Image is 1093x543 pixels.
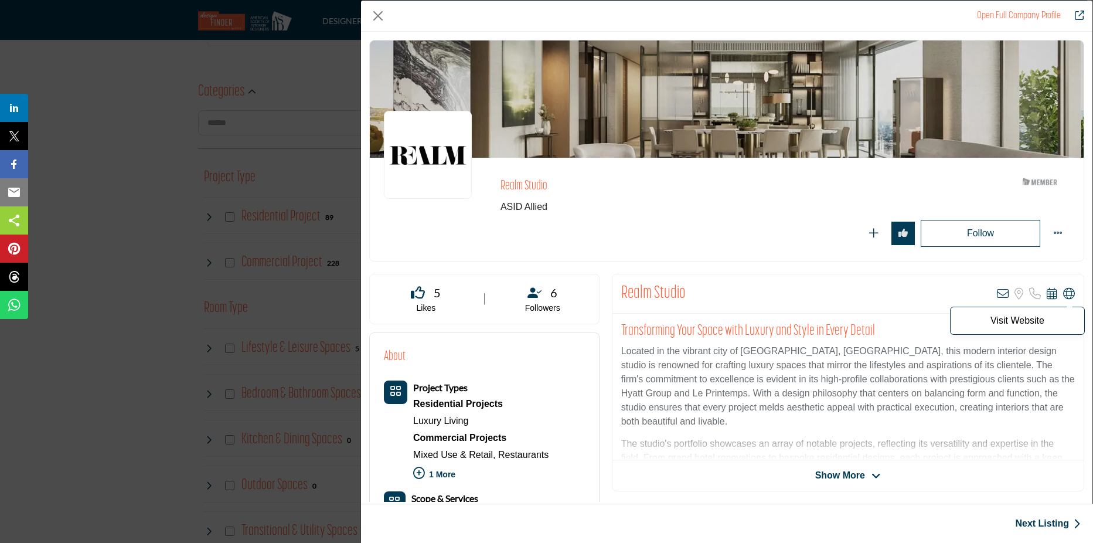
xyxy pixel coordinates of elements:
[413,429,549,447] div: Involve the design, construction, or renovation of spaces used for business purposes such as offi...
[413,463,549,489] p: 1 More
[1067,9,1084,23] a: Redirect to realm-studio
[956,316,1078,325] p: Visit Website
[413,383,468,393] a: Project Types
[369,7,387,25] button: Close
[413,382,468,393] b: Project Types
[862,222,886,245] button: Redirect to login page
[413,429,549,447] a: Commercial Projects
[621,437,1075,521] p: The studio's portfolio showcases an array of notable projects, reflecting its versatility and exp...
[413,416,468,426] a: Luxury Living
[411,493,478,504] b: Scope & Services
[434,284,441,301] span: 5
[921,220,1040,247] button: Redirect to login
[621,283,685,304] h2: Realm Studio
[413,450,496,460] a: Mixed Use & Retail,
[498,450,549,460] a: Restaurants
[891,222,915,245] button: Redirect to login page
[501,303,584,314] p: Followers
[384,347,406,366] h2: About
[621,344,1075,429] p: Located in the vibrant city of [GEOGRAPHIC_DATA], [GEOGRAPHIC_DATA], this modern interior design ...
[384,303,468,314] p: Likes
[384,381,407,404] button: Category Icon
[621,323,1075,340] h2: Transforming Your Space with Luxury and Style in Every Detail
[1014,175,1067,189] img: ASID Members
[384,111,472,199] img: realm-studio logo
[1046,222,1070,245] button: More Options
[500,200,876,214] span: ASID Allied
[1015,517,1081,531] a: Next Listing
[815,469,865,483] span: Show More
[384,491,406,515] button: Category Icon
[413,395,549,413] a: Residential Projects
[977,11,1061,21] a: Redirect to realm-studio
[550,284,557,301] span: 6
[413,395,549,413] div: Types of projects range from simple residential renovations to highly complex commercial initiati...
[500,179,823,194] h2: Realm Studio
[411,494,478,504] a: Scope & Services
